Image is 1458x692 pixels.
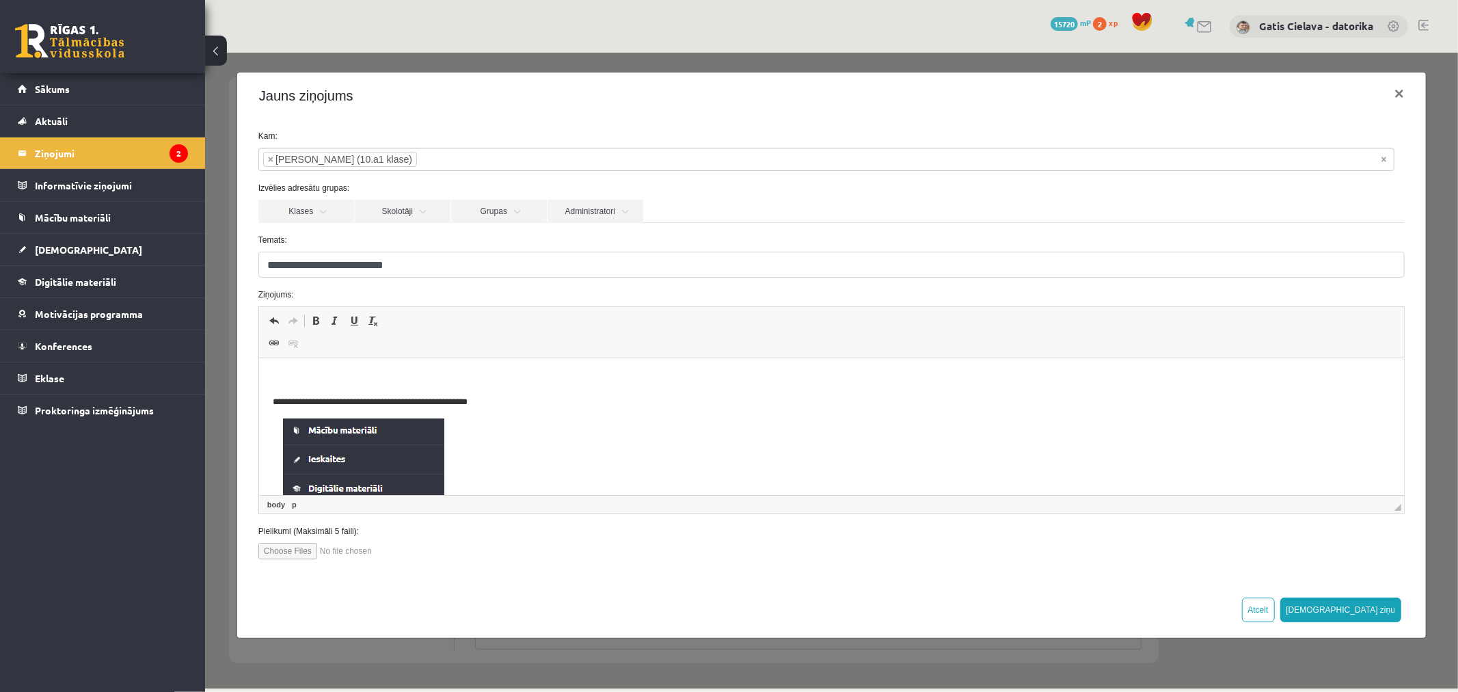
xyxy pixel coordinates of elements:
[59,259,79,277] a: Atcelt (vadīšanas taustiņš+Z)
[150,147,245,170] a: Skolotāji
[1051,17,1091,28] a: 15720 mP
[18,202,188,233] a: Mācību materiāli
[1189,451,1196,458] span: Mērogot
[35,115,68,127] span: Aktuāli
[14,14,1131,403] body: Bagātinātā teksta redaktors, wiswyg-editor-47363861811300-1756815377-855
[35,211,111,224] span: Mācību materiāli
[35,137,188,169] legend: Ziņojumi
[59,282,79,300] a: Saite (vadīšanas taustiņš+K)
[35,83,70,95] span: Sākums
[120,259,139,277] a: Slīpraksts (vadīšanas taustiņš+I)
[35,170,188,201] legend: Informatīvie ziņojumi
[15,24,124,58] a: Rīgas 1. Tālmācības vidusskola
[18,73,188,105] a: Sākums
[54,33,148,53] h4: Jauns ziņojums
[59,446,83,458] a: body elements
[170,144,188,163] i: 2
[35,276,116,288] span: Digitālie materiāli
[1080,17,1091,28] span: mP
[342,147,438,170] a: Administratori
[1259,19,1373,33] a: Gatis Cielava - datorika
[1176,100,1182,114] span: Noņemt visus vienumus
[43,473,1210,485] label: Pielikumi (Maksimāli 5 faili):
[18,266,188,297] a: Digitālie materiāli
[1093,17,1107,31] span: 2
[18,395,188,426] a: Proktoringa izmēģinājums
[43,181,1210,194] label: Temats:
[79,282,98,300] a: Atsaistīt
[18,137,188,169] a: Ziņojumi2
[1109,17,1118,28] span: xp
[79,259,98,277] a: Atkārtot (vadīšanas taustiņš+Y)
[18,362,188,394] a: Eklase
[43,236,1210,248] label: Ziņojums:
[53,147,149,170] a: Klases
[246,147,342,170] a: Grupas
[18,330,188,362] a: Konferences
[18,170,188,201] a: Informatīvie ziņojumi
[1037,545,1070,570] button: Atcelt
[54,306,1199,442] iframe: Bagātinātā teksta redaktors, wiswyg-editor-47363861811300-1756815377-855
[101,259,120,277] a: Treknraksts (vadīšanas taustiņš+B)
[35,340,92,352] span: Konferences
[84,446,94,458] a: p elements
[43,77,1210,90] label: Kam:
[18,234,188,265] a: [DEMOGRAPHIC_DATA]
[18,105,188,137] a: Aktuāli
[35,372,64,384] span: Eklase
[1075,545,1197,570] button: [DEMOGRAPHIC_DATA] ziņu
[1093,17,1124,28] a: 2 xp
[18,298,188,330] a: Motivācijas programma
[43,129,1210,142] label: Izvēlies adresātu grupas:
[1237,21,1250,34] img: Gatis Cielava - datorika
[1178,22,1210,60] button: ×
[35,308,143,320] span: Motivācijas programma
[159,259,178,277] a: Noņemt stilus
[139,259,159,277] a: Pasvītrojums (vadīšanas taustiņš+U)
[1051,17,1078,31] span: 15720
[35,404,154,416] span: Proktoringa izmēģinājums
[16,60,185,269] img: 0thoxVstElEvbs8ur0ke0hJuIUQqZeSMbcQIvUk3ELYlIRbCJuScAthUxJuIWxKwi2ETUm4hbApCbcQNiXhFsKmJNxC2JSEWw...
[63,100,68,114] span: ×
[58,99,212,114] li: Keita Kudravceva (10.a1 klase)
[35,243,142,256] span: [DEMOGRAPHIC_DATA]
